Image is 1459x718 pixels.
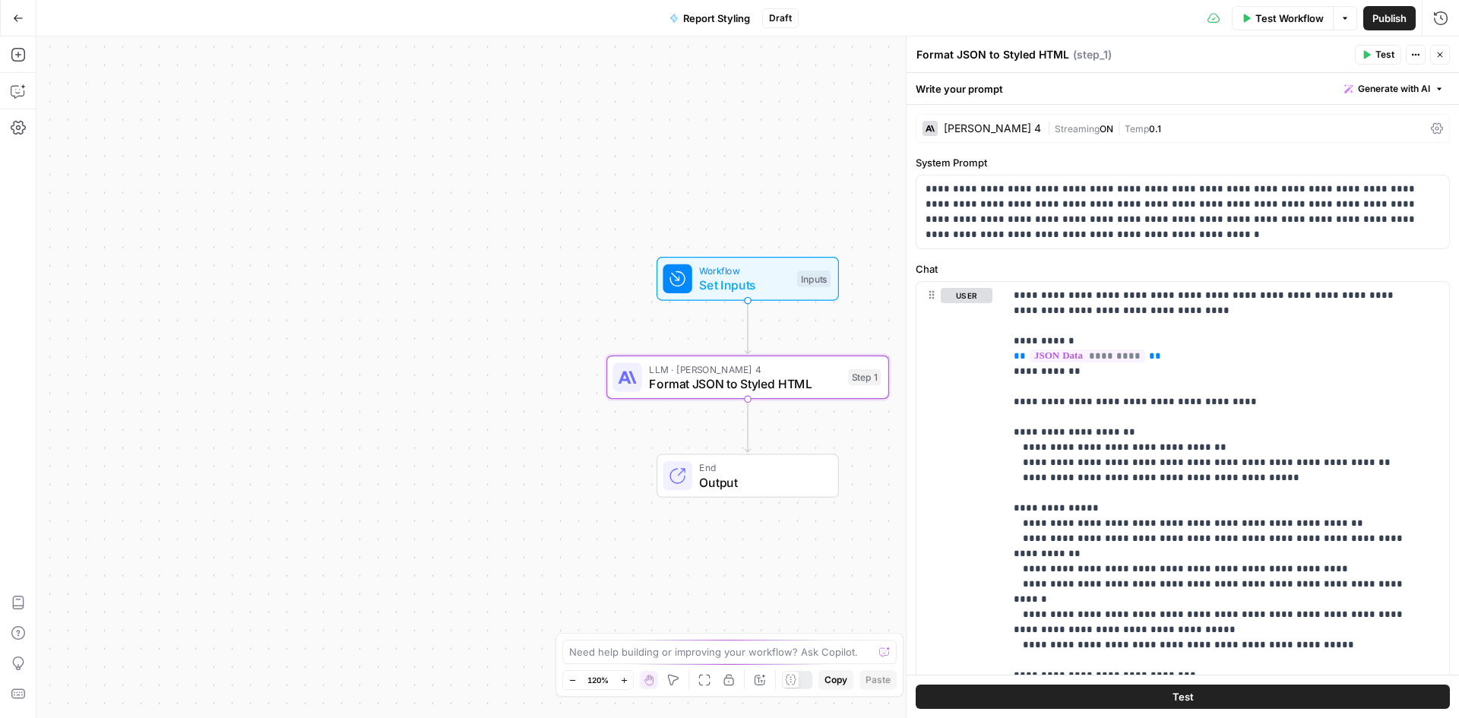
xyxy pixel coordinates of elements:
[699,473,823,492] span: Output
[859,670,897,690] button: Paste
[1255,11,1324,26] span: Test Workflow
[606,257,889,301] div: WorkflowSet InputsInputs
[916,685,1450,709] button: Test
[660,6,759,30] button: Report Styling
[941,288,992,303] button: user
[699,460,823,475] span: End
[1113,120,1125,135] span: |
[1232,6,1333,30] button: Test Workflow
[1358,82,1430,96] span: Generate with AI
[587,674,609,686] span: 120%
[745,301,750,354] g: Edge from start to step_1
[1047,120,1055,135] span: |
[1173,689,1194,704] span: Test
[907,73,1459,104] div: Write your prompt
[699,264,790,278] span: Workflow
[944,123,1041,134] div: [PERSON_NAME] 4
[916,47,1069,62] textarea: Format JSON to Styled HTML
[1355,45,1401,65] button: Test
[649,375,840,393] span: Format JSON to Styled HTML
[699,276,790,294] span: Set Inputs
[649,362,840,376] span: LLM · [PERSON_NAME] 4
[866,673,891,687] span: Paste
[1338,79,1450,99] button: Generate with AI
[745,399,750,452] g: Edge from step_1 to end
[1363,6,1416,30] button: Publish
[916,261,1450,277] label: Chat
[1073,47,1112,62] span: ( step_1 )
[818,670,853,690] button: Copy
[1100,123,1113,134] span: ON
[683,11,750,26] span: Report Styling
[1055,123,1100,134] span: Streaming
[769,11,792,25] span: Draft
[848,369,881,386] div: Step 1
[1372,11,1407,26] span: Publish
[1125,123,1149,134] span: Temp
[1149,123,1161,134] span: 0.1
[606,356,889,400] div: LLM · [PERSON_NAME] 4Format JSON to Styled HTMLStep 1
[824,673,847,687] span: Copy
[606,454,889,498] div: EndOutput
[797,270,831,287] div: Inputs
[916,155,1450,170] label: System Prompt
[1375,48,1394,62] span: Test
